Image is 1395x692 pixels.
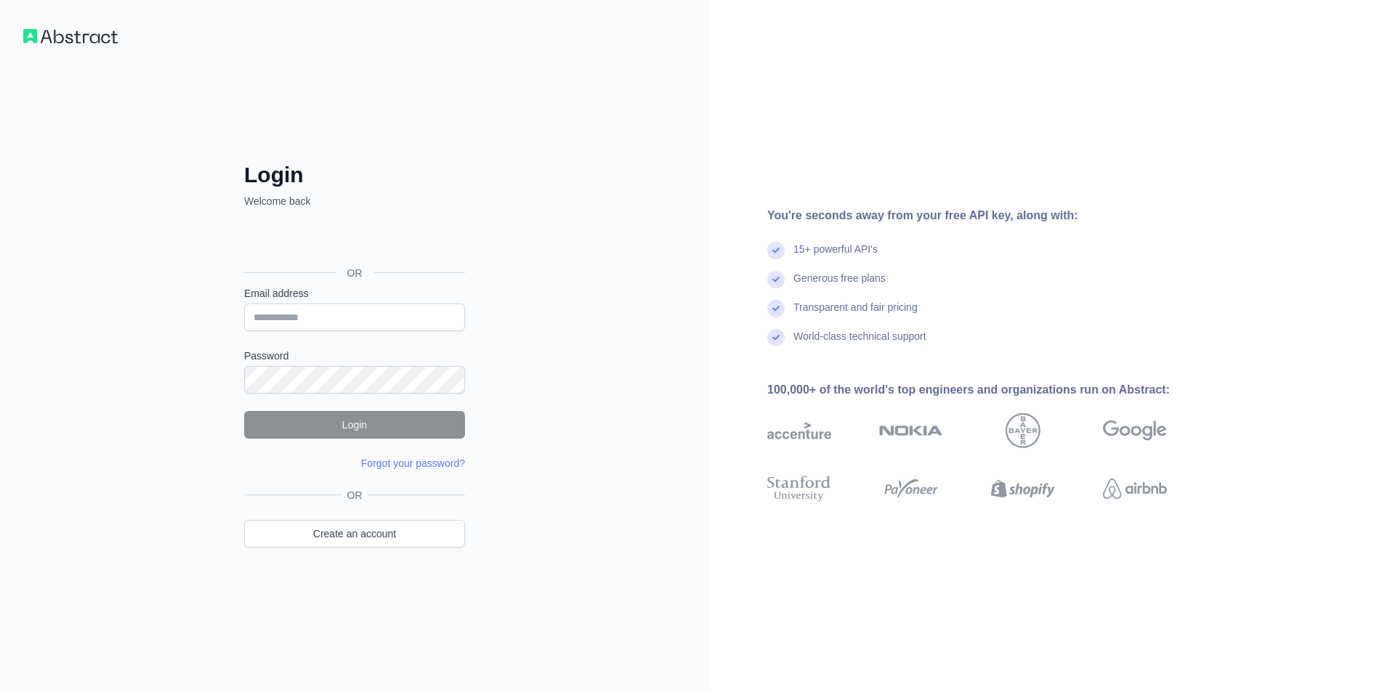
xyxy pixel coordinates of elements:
[767,413,831,448] img: accenture
[767,242,785,259] img: check mark
[336,266,374,280] span: OR
[767,300,785,317] img: check mark
[879,413,943,448] img: nokia
[237,224,469,256] iframe: Sign in with Google Button
[793,242,878,271] div: 15+ powerful API's
[244,286,465,301] label: Email address
[767,329,785,346] img: check mark
[244,520,465,548] a: Create an account
[767,271,785,288] img: check mark
[767,207,1213,224] div: You're seconds away from your free API key, along with:
[244,194,465,208] p: Welcome back
[879,473,943,505] img: payoneer
[244,411,465,439] button: Login
[767,381,1213,399] div: 100,000+ of the world's top engineers and organizations run on Abstract:
[1103,413,1167,448] img: google
[991,473,1055,505] img: shopify
[1006,413,1040,448] img: bayer
[793,329,926,358] div: World-class technical support
[361,457,465,469] a: Forgot your password?
[341,488,368,502] span: OR
[767,473,831,505] img: stanford university
[1103,473,1167,505] img: airbnb
[793,300,918,329] div: Transparent and fair pricing
[244,162,465,188] h2: Login
[793,271,886,300] div: Generous free plans
[244,349,465,363] label: Password
[23,29,118,44] img: Workflow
